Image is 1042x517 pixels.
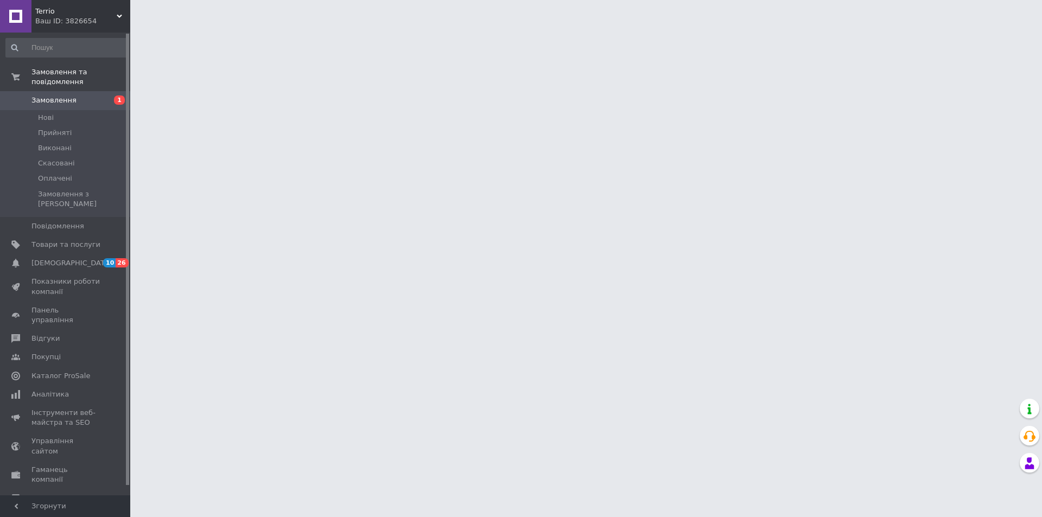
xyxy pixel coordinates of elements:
span: Виконані [38,143,72,153]
span: Панель управління [31,305,100,325]
span: Прийняті [38,128,72,138]
span: Замовлення [31,95,77,105]
span: Аналітика [31,390,69,399]
span: Повідомлення [31,221,84,231]
span: Каталог ProSale [31,371,90,381]
span: 1 [114,95,125,105]
span: Нові [38,113,54,123]
span: Показники роботи компанії [31,277,100,296]
div: Ваш ID: 3826654 [35,16,130,26]
span: Замовлення з [PERSON_NAME] [38,189,127,209]
span: Відгуки [31,334,60,343]
span: [DEMOGRAPHIC_DATA] [31,258,112,268]
input: Пошук [5,38,128,58]
span: Покупці [31,352,61,362]
span: Terrio [35,7,117,16]
span: Скасовані [38,158,75,168]
span: 10 [103,258,116,267]
span: Управління сайтом [31,436,100,456]
span: Замовлення та повідомлення [31,67,130,87]
span: Товари та послуги [31,240,100,250]
span: Оплачені [38,174,72,183]
span: Гаманець компанії [31,465,100,484]
span: Інструменти веб-майстра та SEO [31,408,100,427]
span: 26 [116,258,128,267]
span: Маркет [31,493,59,503]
